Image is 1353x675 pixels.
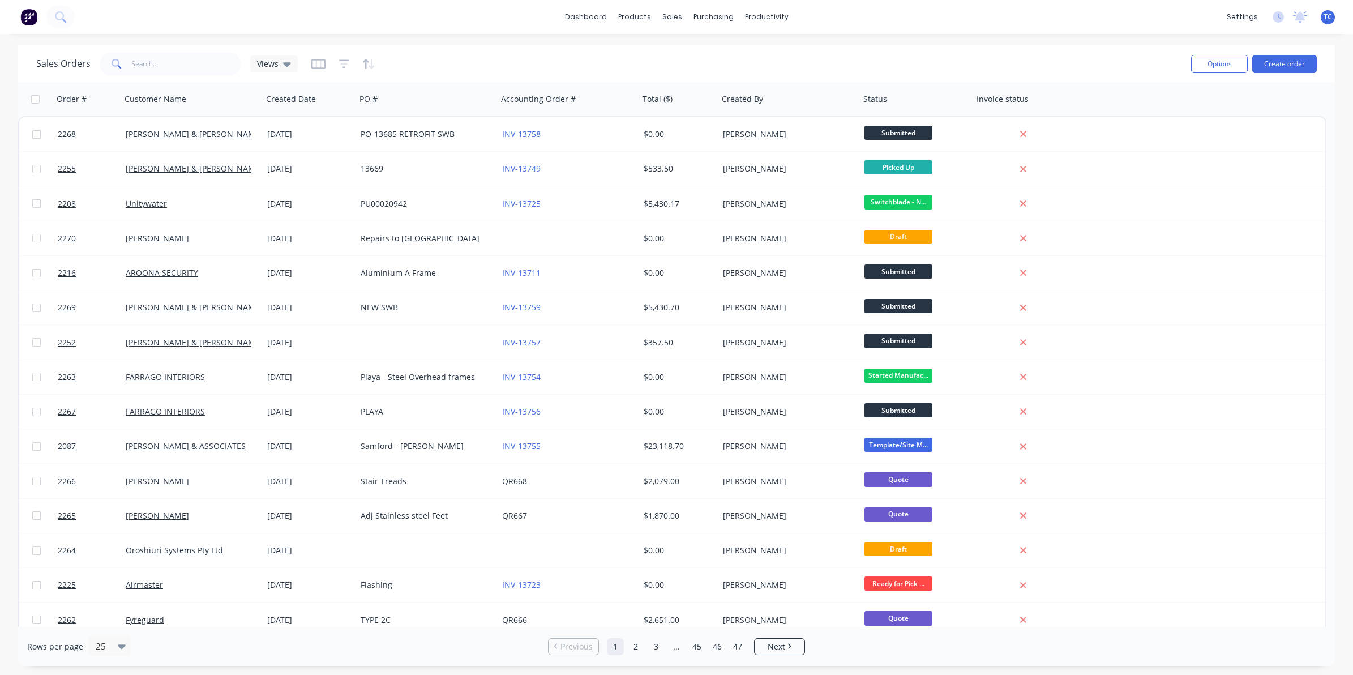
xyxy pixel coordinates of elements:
[58,510,76,522] span: 2265
[58,267,76,279] span: 2216
[361,267,486,279] div: Aluminium A Frame
[723,545,849,556] div: [PERSON_NAME]
[864,369,932,383] span: Started Manufac...
[58,533,126,567] a: 2264
[501,93,576,105] div: Accounting Order #
[58,337,76,348] span: 2252
[864,403,932,417] span: Submitted
[543,638,810,655] ul: Pagination
[729,638,746,655] a: Page 47
[502,614,527,625] a: QR666
[863,93,887,105] div: Status
[267,267,352,279] div: [DATE]
[58,302,76,313] span: 2269
[723,198,849,210] div: [PERSON_NAME]
[644,510,710,522] div: $1,870.00
[126,614,164,625] a: Fyreguard
[657,8,688,25] div: sales
[126,441,246,451] a: [PERSON_NAME] & ASSOCIATES
[126,510,189,521] a: [PERSON_NAME]
[864,576,932,591] span: Ready for Pick ...
[1252,55,1317,73] button: Create order
[644,406,710,417] div: $0.00
[864,126,932,140] span: Submitted
[266,93,316,105] div: Created Date
[267,579,352,591] div: [DATE]
[58,499,126,533] a: 2265
[502,337,541,348] a: INV-13757
[607,638,624,655] a: Page 1 is your current page
[723,614,849,626] div: [PERSON_NAME]
[644,163,710,174] div: $533.50
[613,8,657,25] div: products
[768,641,785,652] span: Next
[58,476,76,487] span: 2266
[361,579,486,591] div: Flashing
[644,441,710,452] div: $23,118.70
[668,638,685,655] a: Jump forward
[58,187,126,221] a: 2208
[1221,8,1264,25] div: settings
[502,510,527,521] a: QR667
[723,337,849,348] div: [PERSON_NAME]
[267,476,352,487] div: [DATE]
[723,163,849,174] div: [PERSON_NAME]
[267,163,352,174] div: [DATE]
[643,93,673,105] div: Total ($)
[126,233,189,243] a: [PERSON_NAME]
[723,579,849,591] div: [PERSON_NAME]
[131,53,242,75] input: Search...
[864,611,932,625] span: Quote
[267,302,352,313] div: [DATE]
[58,441,76,452] span: 2087
[361,510,486,522] div: Adj Stainless steel Feet
[361,163,486,174] div: 13669
[723,476,849,487] div: [PERSON_NAME]
[648,638,665,655] a: Page 3
[560,641,593,652] span: Previous
[502,267,541,278] a: INV-13711
[864,230,932,244] span: Draft
[1324,12,1332,22] span: TC
[58,163,76,174] span: 2255
[57,93,87,105] div: Order #
[361,129,486,140] div: PO-13685 RETROFIT SWB
[723,267,849,279] div: [PERSON_NAME]
[267,406,352,417] div: [DATE]
[864,334,932,348] span: Submitted
[58,326,126,360] a: 2252
[723,441,849,452] div: [PERSON_NAME]
[722,93,763,105] div: Created By
[688,638,705,655] a: Page 45
[977,93,1029,105] div: Invoice status
[126,406,205,417] a: FARRAGO INTERIORS
[502,302,541,313] a: INV-13759
[502,476,527,486] a: QR668
[58,290,126,324] a: 2269
[559,8,613,25] a: dashboard
[126,129,299,139] a: [PERSON_NAME] & [PERSON_NAME] Electrical
[864,507,932,522] span: Quote
[126,545,223,556] a: Oroshiuri Systems Pty Ltd
[723,302,849,313] div: [PERSON_NAME]
[20,8,37,25] img: Factory
[502,406,541,417] a: INV-13756
[644,371,710,383] div: $0.00
[58,221,126,255] a: 2270
[267,233,352,244] div: [DATE]
[58,360,126,394] a: 2263
[58,568,126,602] a: 2225
[864,542,932,556] span: Draft
[864,264,932,279] span: Submitted
[359,93,378,105] div: PO #
[58,395,126,429] a: 2267
[58,406,76,417] span: 2267
[361,476,486,487] div: Stair Treads
[723,233,849,244] div: [PERSON_NAME]
[644,337,710,348] div: $357.50
[267,198,352,210] div: [DATE]
[58,198,76,210] span: 2208
[864,160,932,174] span: Picked Up
[58,603,126,637] a: 2262
[58,545,76,556] span: 2264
